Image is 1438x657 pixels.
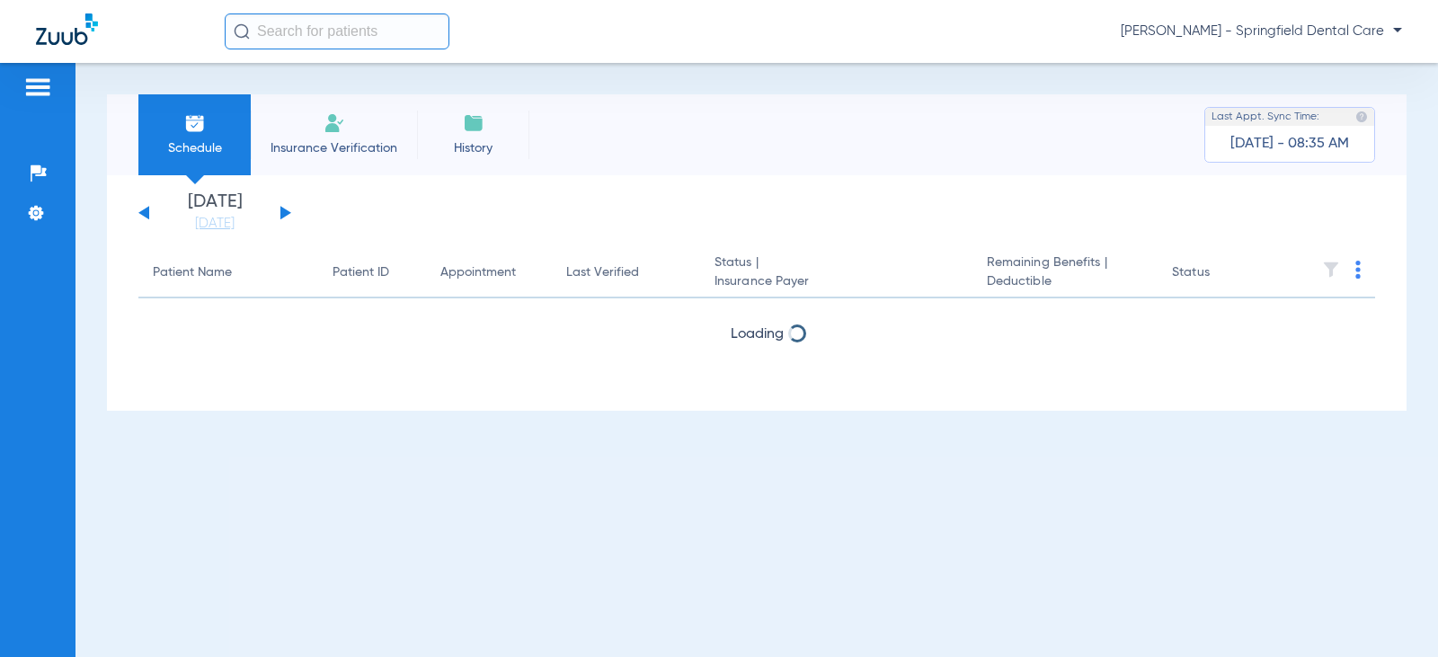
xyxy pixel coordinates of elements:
div: Patient ID [333,263,412,282]
img: group-dot-blue.svg [1355,261,1361,279]
span: Insurance Payer [715,272,958,291]
span: Deductible [987,272,1143,291]
span: Insurance Verification [264,139,404,157]
th: Remaining Benefits | [972,248,1158,298]
div: Patient Name [153,263,232,282]
div: Last Verified [566,263,639,282]
a: [DATE] [161,215,269,233]
img: last sync help info [1355,111,1368,123]
div: Patient Name [153,263,304,282]
span: Schedule [152,139,237,157]
img: Manual Insurance Verification [324,112,345,134]
div: Last Verified [566,263,686,282]
div: Appointment [440,263,537,282]
span: [PERSON_NAME] - Springfield Dental Care [1121,22,1402,40]
div: Patient ID [333,263,389,282]
img: History [463,112,484,134]
img: filter.svg [1322,261,1340,279]
th: Status | [700,248,972,298]
input: Search for patients [225,13,449,49]
span: [DATE] - 08:35 AM [1230,135,1349,153]
img: hamburger-icon [23,76,52,98]
span: History [431,139,516,157]
img: Zuub Logo [36,13,98,45]
span: Loading [731,327,784,342]
img: Search Icon [234,23,250,40]
div: Appointment [440,263,516,282]
th: Status [1158,248,1279,298]
img: Schedule [184,112,206,134]
span: Last Appt. Sync Time: [1212,108,1319,126]
li: [DATE] [161,193,269,233]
